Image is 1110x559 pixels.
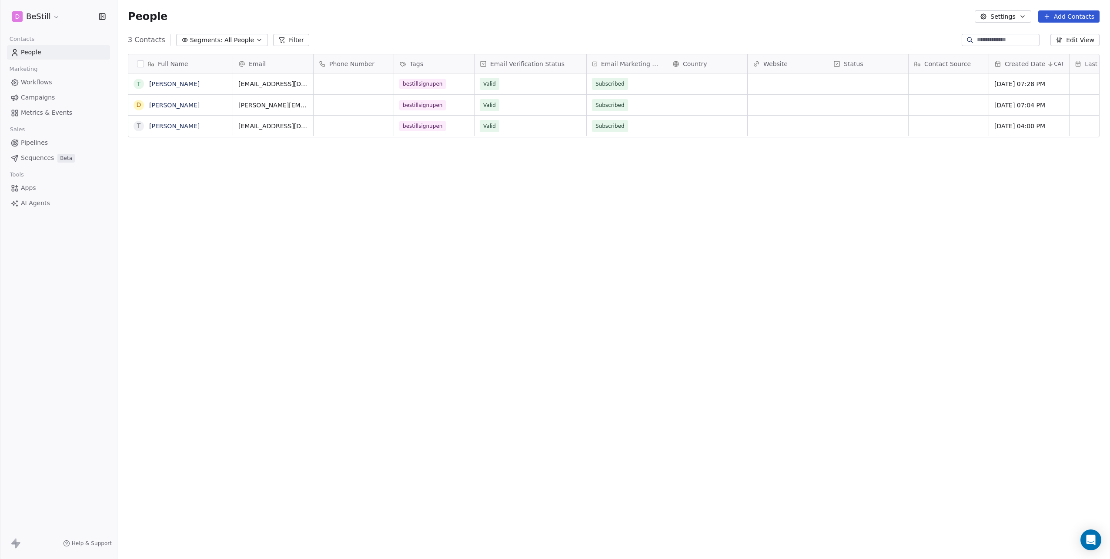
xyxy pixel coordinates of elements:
span: Website [763,60,788,68]
span: Tags [410,60,423,68]
a: [PERSON_NAME] [149,102,200,109]
div: Email Marketing Consent [587,54,667,73]
a: People [7,45,110,60]
a: [PERSON_NAME] [149,123,200,130]
span: [DATE] 07:04 PM [994,101,1064,110]
span: Valid [483,101,496,110]
span: 3 Contacts [128,35,165,45]
span: Contacts [6,33,38,46]
span: bestillsignupen [399,79,446,89]
a: Campaigns [7,90,110,105]
span: All People [224,36,254,45]
span: Sales [6,123,29,136]
span: [EMAIL_ADDRESS][DOMAIN_NAME] [238,122,308,130]
div: Open Intercom Messenger [1080,529,1101,550]
a: AI Agents [7,196,110,210]
span: [DATE] 04:00 PM [994,122,1064,130]
div: Website [748,54,828,73]
span: Valid [483,122,496,130]
button: Settings [975,10,1031,23]
span: Apps [21,183,36,193]
div: Country [667,54,747,73]
a: Pipelines [7,136,110,150]
span: Phone Number [329,60,374,68]
span: [DATE] 07:28 PM [994,80,1064,88]
span: Sequences [21,153,54,163]
div: Contact Source [909,54,989,73]
button: Edit View [1050,34,1100,46]
span: AI Agents [21,199,50,208]
div: Tags [394,54,474,73]
div: grid [128,73,233,526]
div: Email [233,54,313,73]
span: Beta [57,154,75,163]
div: T [137,80,141,89]
span: Campaigns [21,93,55,102]
span: Workflows [21,78,52,87]
span: Help & Support [72,540,112,547]
div: Created DateCAT [989,54,1069,73]
span: Metrics & Events [21,108,72,117]
span: Status [844,60,863,68]
a: Workflows [7,75,110,90]
div: Full Name [128,54,233,73]
button: DBeStill [10,9,62,24]
span: People [128,10,167,23]
span: D [15,12,20,21]
button: Filter [273,34,309,46]
span: Segments: [190,36,223,45]
span: Contact Source [924,60,971,68]
a: [PERSON_NAME] [149,80,200,87]
span: CAT [1054,60,1064,67]
span: [EMAIL_ADDRESS][DOMAIN_NAME] [238,80,308,88]
div: Status [828,54,908,73]
span: Marketing [6,63,41,76]
span: bestillsignupen [399,100,446,110]
a: Help & Support [63,540,112,547]
div: T [137,121,141,130]
span: BeStill [26,11,51,22]
span: Tools [6,168,27,181]
div: Email Verification Status [475,54,586,73]
span: [PERSON_NAME][EMAIL_ADDRESS][DOMAIN_NAME] [238,101,308,110]
a: Metrics & Events [7,106,110,120]
span: Subscribed [595,101,625,110]
span: Country [683,60,707,68]
span: Pipelines [21,138,48,147]
span: Email Verification Status [490,60,565,68]
div: Phone Number [314,54,394,73]
a: SequencesBeta [7,151,110,165]
span: Subscribed [595,122,625,130]
button: Add Contacts [1038,10,1100,23]
span: Email Marketing Consent [601,60,662,68]
span: People [21,48,41,57]
span: Full Name [158,60,188,68]
span: Created Date [1005,60,1045,68]
span: Valid [483,80,496,88]
a: Apps [7,181,110,195]
div: D [137,100,141,110]
span: Email [249,60,266,68]
span: bestillsignupen [399,121,446,131]
span: Subscribed [595,80,625,88]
